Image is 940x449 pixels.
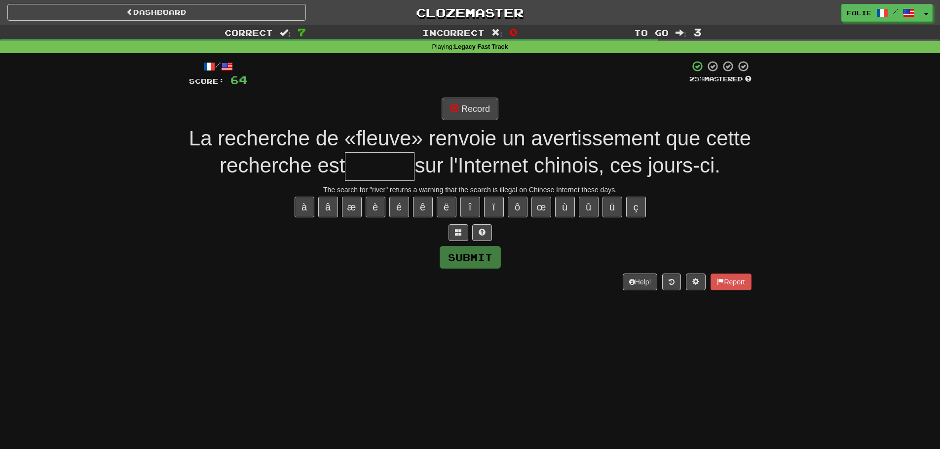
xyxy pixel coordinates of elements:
[189,77,225,85] span: Score:
[280,29,291,37] span: :
[689,75,752,84] div: Mastered
[484,197,504,217] button: ï
[508,197,527,217] button: ô
[623,274,658,290] button: Help!
[449,224,468,241] button: Switch sentence to multiple choice alt+p
[602,197,622,217] button: ü
[555,197,575,217] button: ù
[626,197,646,217] button: ç
[491,29,502,37] span: :
[189,185,752,195] div: The search for "river" returns a warning that the search is illegal on Chinese Internet these days.
[437,197,456,217] button: ë
[531,197,551,217] button: œ
[460,197,480,217] button: î
[509,26,518,38] span: 0
[366,197,385,217] button: è
[693,26,702,38] span: 3
[230,73,247,86] span: 64
[189,127,751,177] span: La recherche de «fleuve» renvoie un avertissement que cette recherche est
[579,197,599,217] button: û
[298,26,306,38] span: 7
[847,8,871,17] span: folie
[7,4,306,21] a: Dashboard
[893,8,898,15] span: /
[295,197,314,217] button: à
[841,4,920,22] a: folie /
[454,43,508,50] strong: Legacy Fast Track
[634,28,669,37] span: To go
[662,274,681,290] button: Round history (alt+y)
[711,274,751,290] button: Report
[413,197,433,217] button: ê
[676,29,686,37] span: :
[689,75,704,83] span: 25 %
[472,224,492,241] button: Single letter hint - you only get 1 per sentence and score half the points! alt+h
[440,246,501,269] button: Submit
[389,197,409,217] button: é
[189,60,247,72] div: /
[442,98,498,120] button: Record
[414,154,720,177] span: sur l'Internet chinois, ces jours-ci.
[342,197,362,217] button: æ
[321,4,619,21] a: Clozemaster
[422,28,485,37] span: Incorrect
[318,197,338,217] button: â
[225,28,273,37] span: Correct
